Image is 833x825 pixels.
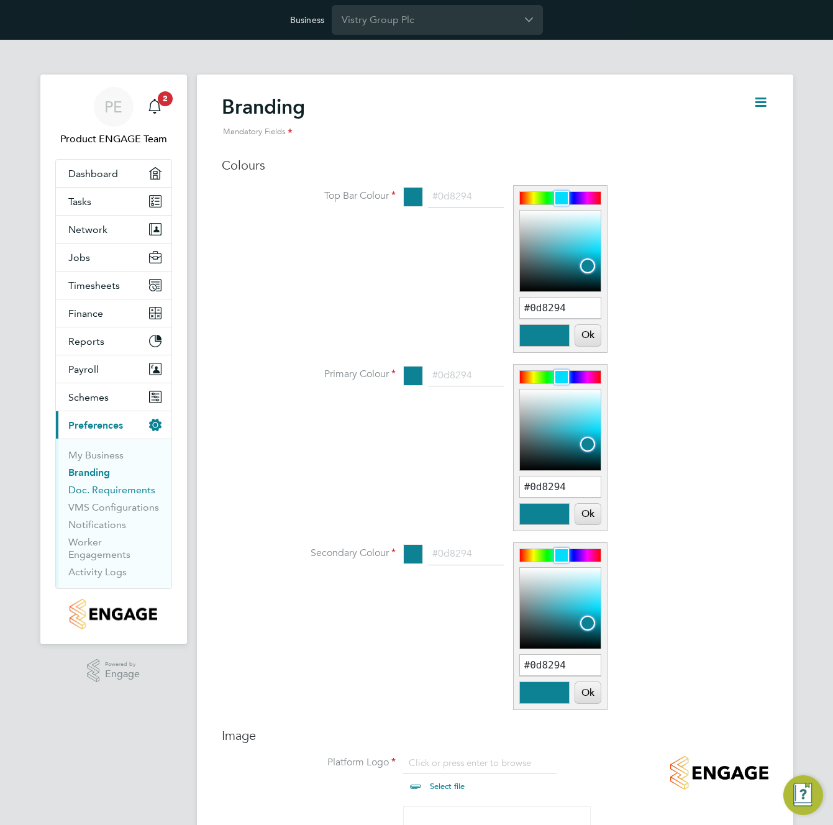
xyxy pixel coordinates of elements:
div: Mandatory Fields [222,119,744,145]
button: Engage Resource Center [783,775,823,815]
a: Go to home page [55,599,172,629]
span: Preferences [68,419,123,431]
div: Preferences [56,439,171,588]
h2: Branding [222,94,744,145]
a: Branding [68,467,110,478]
input: Type a color name or hex value [520,655,601,676]
button: Ok [575,682,600,703]
a: 2 [142,87,167,127]
button: Finance [56,299,171,327]
span: Jobs [68,252,90,263]
a: Notifications [68,519,126,531]
span: Finance [68,308,103,319]
span: Product ENGAGE Team [55,132,172,147]
input: Type a color name or hex value [520,476,601,498]
button: Ok [575,504,600,525]
nav: Main navigation [40,75,187,644]
span: Schemes [68,391,109,403]
input: Type a color name or hex value [520,298,601,319]
a: Worker Engagements [68,536,130,560]
button: Network [56,216,171,243]
label: Top Bar Colour [271,189,396,203]
span: 2 [158,91,173,106]
span: Tasks [68,196,91,207]
label: Primary Colour [271,368,396,381]
a: My Business [68,449,124,461]
label: Platform Logo [271,756,396,769]
button: Reports [56,327,171,355]
a: Dashboard [56,160,171,187]
a: Tasks [56,188,171,215]
a: Doc. Requirements [68,484,155,496]
button: Payroll [56,355,171,383]
button: Ok [575,325,600,346]
button: Timesheets [56,271,171,299]
label: Business [290,14,324,25]
a: PEProduct ENGAGE Team [55,87,172,147]
span: Engage [105,669,140,680]
h3: Colours [222,157,768,173]
a: Activity Logs [68,566,127,578]
span: Payroll [68,363,99,375]
a: Powered byEngage [87,659,140,683]
span: Dashboard [68,168,118,180]
a: VMS Configurations [68,501,159,513]
span: Network [68,224,107,235]
button: Schemes [56,383,171,411]
span: PE [104,99,122,115]
img: countryside-properties-logo-retina.png [670,756,768,790]
label: Secondary Colour [271,547,396,560]
button: Jobs [56,244,171,271]
span: Powered by [105,659,140,670]
button: Preferences [56,411,171,439]
span: Reports [68,335,104,347]
h3: Image [222,727,768,744]
span: Timesheets [68,280,120,291]
img: countryside-properties-logo-retina.png [70,599,157,629]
